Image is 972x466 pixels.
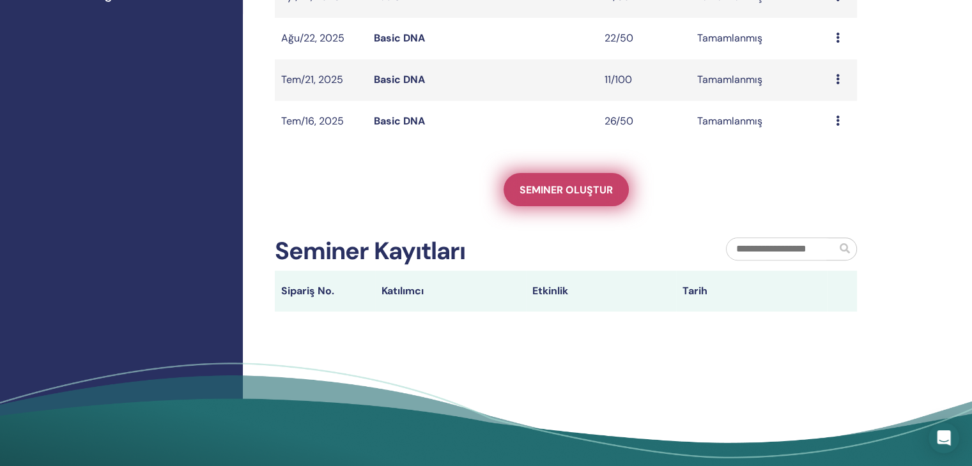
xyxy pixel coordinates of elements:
td: Tem/21, 2025 [275,59,367,101]
a: Basic DNA [374,31,425,45]
td: Tamamlanmış [691,59,829,101]
a: Basic DNA [374,114,425,128]
span: Seminer oluştur [520,183,613,197]
td: Tem/16, 2025 [275,101,367,142]
th: Sipariş No. [275,271,375,312]
td: 26/50 [598,101,691,142]
td: Ağu/22, 2025 [275,18,367,59]
th: Tarih [676,271,827,312]
a: Seminer oluştur [504,173,629,206]
td: 11/100 [598,59,691,101]
td: 22/50 [598,18,691,59]
th: Katılımcı [375,271,526,312]
div: Open Intercom Messenger [929,423,959,453]
a: Basic DNA [374,73,425,86]
td: Tamamlanmış [691,18,829,59]
h2: Seminer Kayıtları [275,237,465,266]
td: Tamamlanmış [691,101,829,142]
th: Etkinlik [526,271,677,312]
